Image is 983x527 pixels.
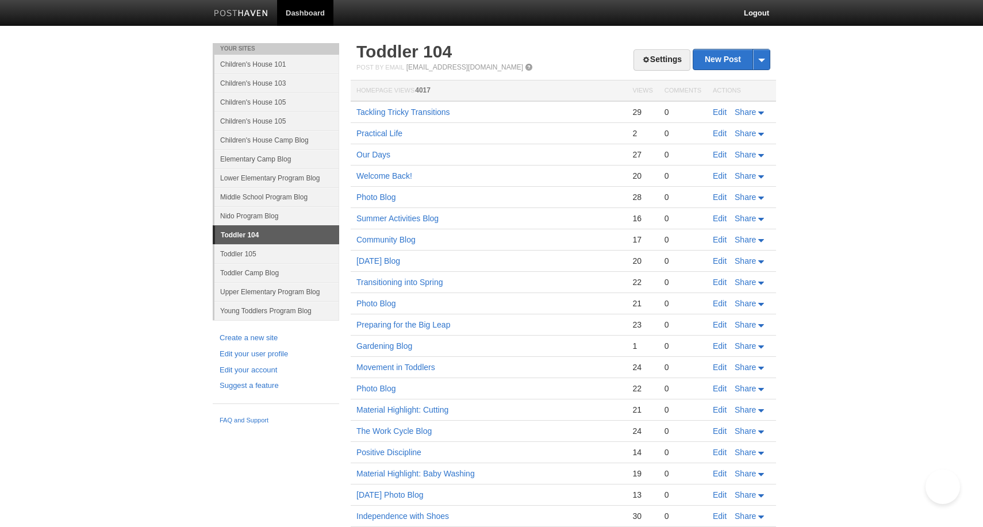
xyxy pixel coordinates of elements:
[632,192,652,202] div: 28
[735,405,756,414] span: Share
[735,235,756,244] span: Share
[356,363,435,372] a: Movement in Toddlers
[665,256,701,266] div: 0
[665,213,701,224] div: 0
[735,384,756,393] span: Share
[214,10,268,18] img: Posthaven-bar
[713,299,727,308] a: Edit
[632,128,652,139] div: 2
[713,384,727,393] a: Edit
[713,363,727,372] a: Edit
[665,341,701,351] div: 0
[214,301,339,320] a: Young Toddlers Program Blog
[220,332,332,344] a: Create a new site
[356,235,416,244] a: Community Blog
[632,405,652,415] div: 21
[356,384,396,393] a: Photo Blog
[735,214,756,223] span: Share
[735,129,756,138] span: Share
[713,320,727,329] a: Edit
[735,490,756,499] span: Share
[627,80,658,102] th: Views
[665,171,701,181] div: 0
[406,63,523,71] a: [EMAIL_ADDRESS][DOMAIN_NAME]
[713,171,727,180] a: Edit
[356,150,390,159] a: Our Days
[632,468,652,479] div: 19
[356,469,475,478] a: Material Highlight: Baby Washing
[356,193,396,202] a: Photo Blog
[713,278,727,287] a: Edit
[713,426,727,436] a: Edit
[665,405,701,415] div: 0
[713,256,727,266] a: Edit
[735,469,756,478] span: Share
[214,149,339,168] a: Elementary Camp Blog
[356,405,448,414] a: Material Highlight: Cutting
[735,193,756,202] span: Share
[713,341,727,351] a: Edit
[356,448,421,457] a: Positive Discipline
[632,362,652,372] div: 24
[220,416,332,426] a: FAQ and Support
[214,74,339,93] a: Children's House 103
[713,193,727,202] a: Edit
[665,490,701,500] div: 0
[356,64,404,71] span: Post by Email
[665,362,701,372] div: 0
[220,380,332,392] a: Suggest a feature
[356,341,412,351] a: Gardening Blog
[713,107,727,117] a: Edit
[356,171,412,180] a: Welcome Back!
[735,426,756,436] span: Share
[632,171,652,181] div: 20
[632,383,652,394] div: 22
[356,107,450,117] a: Tackling Tricky Transitions
[214,244,339,263] a: Toddler 105
[665,298,701,309] div: 0
[713,469,727,478] a: Edit
[415,86,431,94] span: 4017
[356,214,439,223] a: Summer Activities Blog
[735,278,756,287] span: Share
[665,192,701,202] div: 0
[632,256,652,266] div: 20
[665,511,701,521] div: 0
[713,448,727,457] a: Edit
[665,320,701,330] div: 0
[713,405,727,414] a: Edit
[220,364,332,376] a: Edit your account
[632,426,652,436] div: 24
[356,299,396,308] a: Photo Blog
[356,129,402,138] a: Practical Life
[356,278,443,287] a: Transitioning into Spring
[713,490,727,499] a: Edit
[735,320,756,329] span: Share
[356,490,423,499] a: [DATE] Photo Blog
[632,107,652,117] div: 29
[735,107,756,117] span: Share
[713,150,727,159] a: Edit
[214,206,339,225] a: Nido Program Blog
[665,383,701,394] div: 0
[214,111,339,130] a: Children's House 105
[214,55,339,74] a: Children's House 101
[665,447,701,457] div: 0
[665,107,701,117] div: 0
[633,49,690,71] a: Settings
[632,341,652,351] div: 1
[356,320,450,329] a: Preparing for the Big Leap
[356,256,400,266] a: [DATE] Blog
[713,129,727,138] a: Edit
[713,214,727,223] a: Edit
[356,426,432,436] a: The Work Cycle Blog
[215,226,339,244] a: Toddler 104
[665,468,701,479] div: 0
[632,149,652,160] div: 27
[214,93,339,111] a: Children's House 105
[713,235,727,244] a: Edit
[632,234,652,245] div: 17
[214,130,339,149] a: Children's House Camp Blog
[735,448,756,457] span: Share
[220,348,332,360] a: Edit your user profile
